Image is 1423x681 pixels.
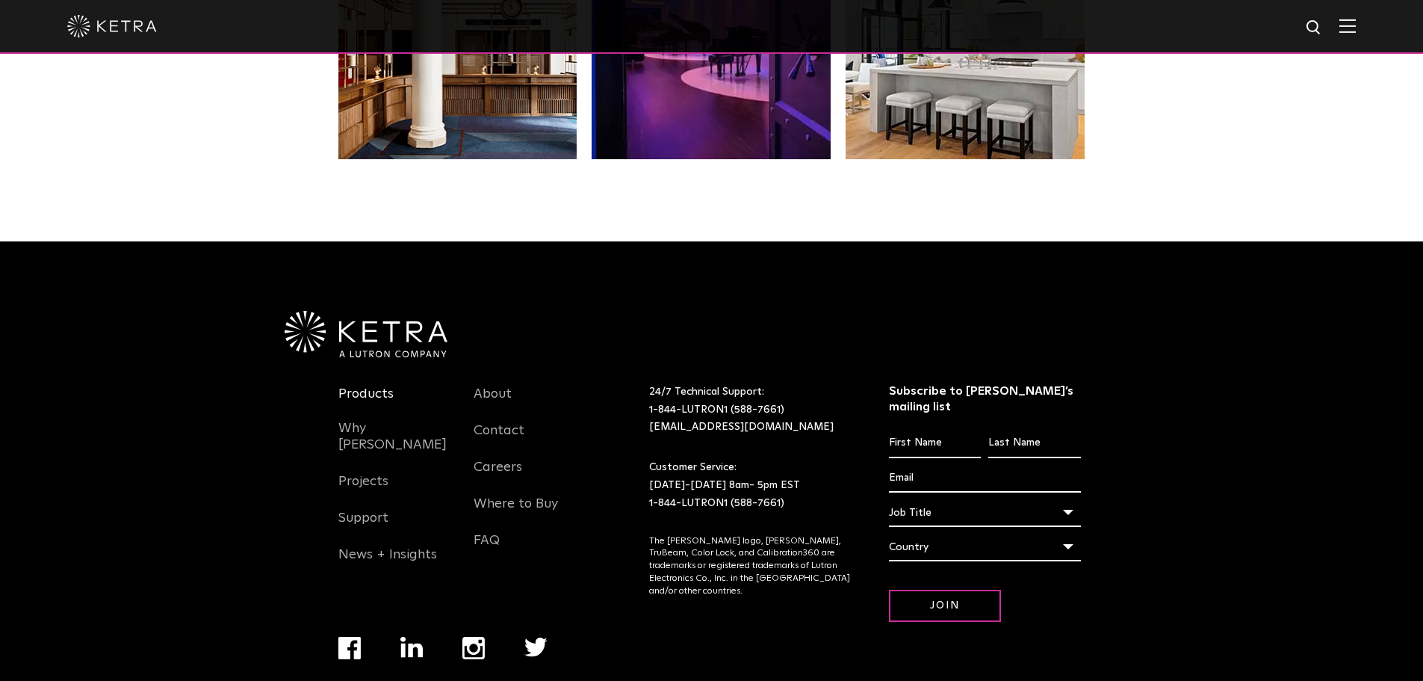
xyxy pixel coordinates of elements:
img: twitter [524,638,548,657]
a: Contact [474,422,524,457]
input: Email [889,464,1081,493]
p: Customer Service: [DATE]-[DATE] 8am- 5pm EST [649,459,852,512]
a: [EMAIL_ADDRESS][DOMAIN_NAME] [649,422,834,432]
div: Job Title [889,499,1081,527]
div: Navigation Menu [474,383,587,567]
a: 1-844-LUTRON1 (588-7661) [649,404,784,415]
a: Products [338,386,394,420]
p: The [PERSON_NAME] logo, [PERSON_NAME], TruBeam, Color Lock, and Calibration360 are trademarks or ... [649,535,852,598]
input: Join [889,590,1001,622]
h3: Subscribe to [PERSON_NAME]’s mailing list [889,383,1081,415]
p: 24/7 Technical Support: [649,383,852,437]
img: search icon [1305,19,1324,37]
div: Navigation Menu [338,383,452,581]
img: ketra-logo-2019-white [67,15,157,37]
img: linkedin [400,637,424,658]
input: First Name [889,429,981,457]
a: 1-844-LUTRON1 (588-7661) [649,498,784,508]
a: Projects [338,473,388,508]
input: Last Name [988,429,1080,457]
a: Careers [474,459,522,493]
img: facebook [338,637,361,659]
a: Why [PERSON_NAME] [338,420,452,471]
a: FAQ [474,532,500,567]
img: Ketra-aLutronCo_White_RGB [285,311,447,357]
img: Hamburger%20Nav.svg [1339,19,1356,33]
a: Support [338,510,388,544]
a: News + Insights [338,546,437,581]
a: About [474,386,512,420]
img: instagram [462,637,485,659]
a: Where to Buy [474,496,558,530]
div: Country [889,533,1081,561]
